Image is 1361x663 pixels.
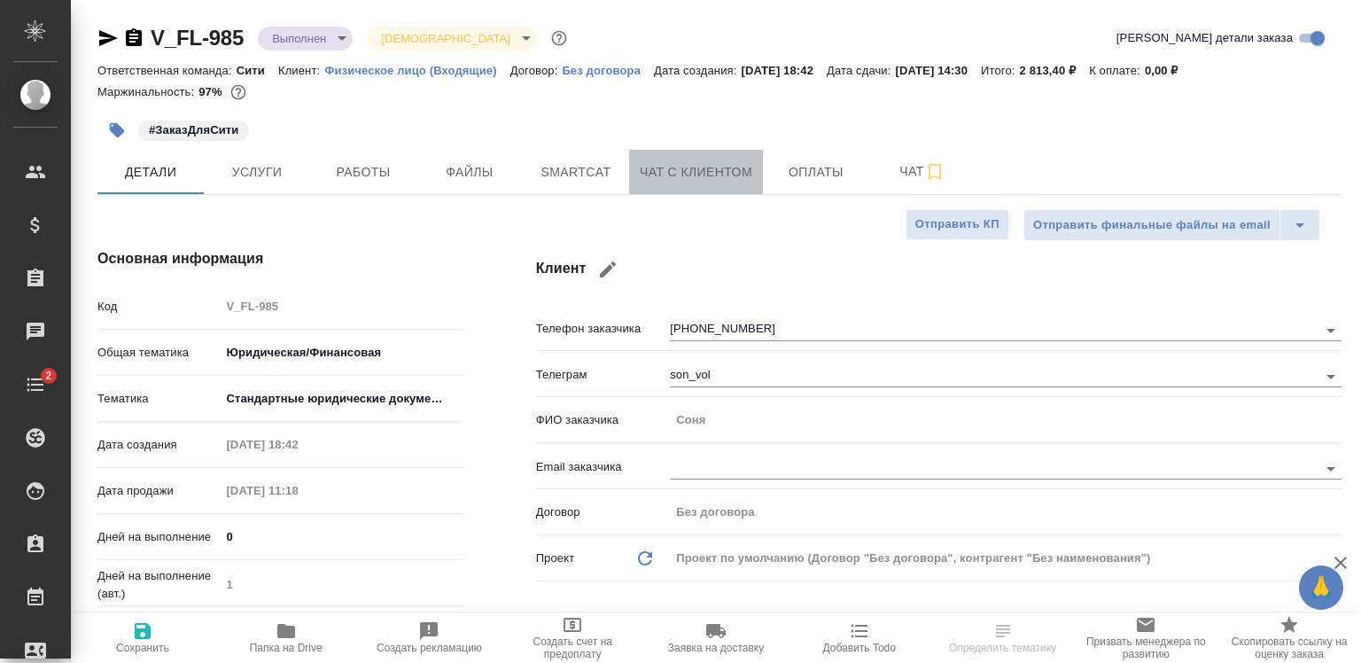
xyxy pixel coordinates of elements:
input: Пустое поле [670,407,1342,433]
input: ✎ Введи что-нибудь [220,524,465,550]
button: Скопировать ссылку на оценку заказа [1217,613,1361,663]
button: Отправить финальные файлы на email [1023,209,1280,241]
span: 2 [35,367,62,385]
button: Open [1318,456,1343,481]
p: Ответственная команда: [97,64,237,77]
input: Пустое поле [670,499,1342,525]
button: Open [1318,364,1343,389]
span: Отправить КП [915,214,999,235]
p: #ЗаказДляСити [149,121,238,139]
span: Оплаты [774,161,859,183]
p: Дата продажи [97,482,220,500]
a: V_FL-985 [151,26,244,50]
button: Создать рекламацию [358,613,502,663]
a: 2 [4,363,66,407]
p: ФИО заказчика [536,411,671,429]
p: Договор [536,503,671,521]
p: К оплате: [1089,64,1145,77]
button: Доп статусы указывают на важность/срочность заказа [548,27,571,50]
p: Клиент: [278,64,324,77]
h4: Клиент [536,248,1342,291]
span: Скопировать ссылку на оценку заказа [1228,636,1350,660]
span: Услуги [214,161,299,183]
a: Физическое лицо (Входящие) [324,62,510,77]
p: Дата создания [97,436,220,454]
button: 80.94 RUB; [227,81,250,104]
span: [PERSON_NAME] детали заказа [1116,29,1293,47]
p: [DATE] 18:42 [741,64,827,77]
button: Добавить тэг [97,111,136,150]
h4: Основная информация [97,248,465,269]
button: Призвать менеджера по развитию [1074,613,1217,663]
span: Добавить Todo [823,642,896,654]
button: Создать счет на предоплату [501,613,644,663]
span: Определить тематику [949,642,1056,654]
p: Код [97,298,220,316]
span: Заявка на доставку [668,642,764,654]
p: Дней на выполнение [97,528,220,546]
p: [DATE] 14:30 [895,64,981,77]
p: Дата сдачи: [827,64,895,77]
input: Пустое поле [220,432,375,457]
p: 2 813,40 ₽ [1020,64,1090,77]
p: Маржинальность: [97,85,198,98]
div: Проект по умолчанию (Договор "Без договора", контрагент "Без наименования") [670,543,1342,573]
span: Создать рекламацию [377,642,482,654]
p: Общая тематика [97,344,220,362]
p: Физическое лицо (Входящие) [324,64,510,77]
button: Open [1318,318,1343,343]
button: Добавить Todo [788,613,931,663]
button: Скопировать ссылку для ЯМессенджера [97,27,119,49]
button: 🙏 [1299,565,1343,610]
p: Без договора [562,64,654,77]
button: Отправить КП [906,209,1009,240]
span: Папка на Drive [250,642,323,654]
button: Определить тематику [931,613,1075,663]
p: Договор: [510,64,563,77]
button: Скопировать ссылку [123,27,144,49]
span: Отправить финальные файлы на email [1033,215,1271,236]
div: Выполнен [258,27,353,51]
span: Smartcat [533,161,618,183]
p: Email заказчика [536,458,671,476]
p: Итого: [981,64,1019,77]
p: 97% [198,85,226,98]
p: Сити [237,64,278,77]
button: Папка на Drive [214,613,358,663]
div: split button [1023,209,1320,241]
span: Чат [880,160,965,183]
p: Телеграм [536,366,671,384]
p: Телефон заказчика [536,320,671,338]
div: Стандартные юридические документы, договоры, уставы [220,384,465,414]
p: Дата создания: [654,64,741,77]
button: Сохранить [71,613,214,663]
span: ЗаказДляСити [136,121,251,136]
input: Пустое поле [220,572,465,597]
span: Призвать менеджера по развитию [1085,636,1207,660]
svg: Подписаться [924,161,945,183]
span: Создать счет на предоплату [511,636,634,660]
button: Заявка на доставку [644,613,788,663]
p: Проект [536,550,575,567]
span: Детали [108,161,193,183]
p: Дней на выполнение (авт.) [97,567,220,603]
span: 🙏 [1306,569,1336,606]
p: Тематика [97,390,220,408]
span: Работы [321,161,406,183]
a: Без договора [562,62,654,77]
p: 0,00 ₽ [1145,64,1192,77]
button: [DEMOGRAPHIC_DATA] [376,31,515,46]
div: Юридическая/Финансовая [220,338,465,368]
input: Пустое поле [220,478,375,503]
input: Пустое поле [220,293,465,319]
div: Выполнен [367,27,536,51]
span: Чат с клиентом [640,161,752,183]
button: Выполнен [267,31,331,46]
span: Файлы [427,161,512,183]
span: Сохранить [116,642,169,654]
